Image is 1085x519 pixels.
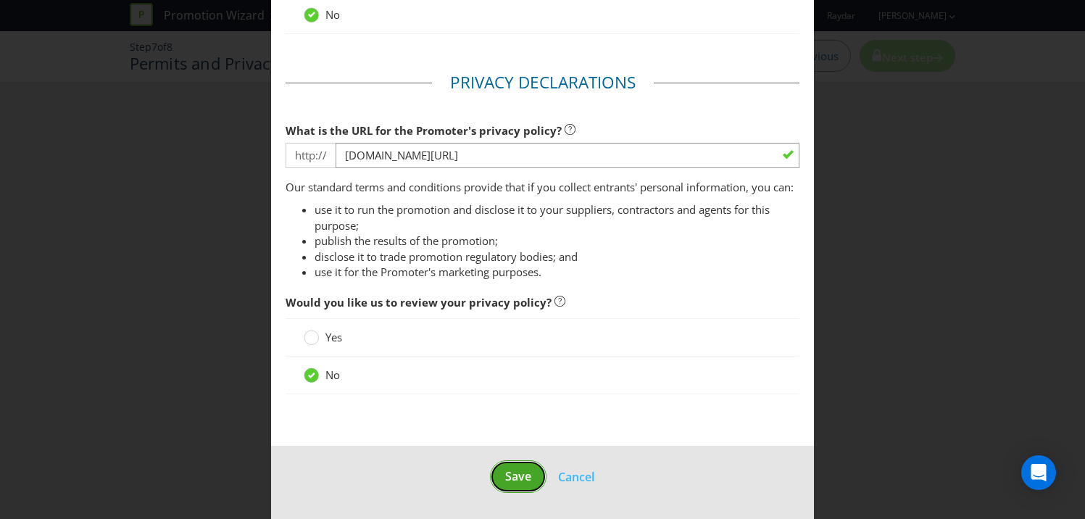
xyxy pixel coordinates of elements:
[315,265,799,280] li: use it for the Promoter's marketing purposes.
[315,202,799,233] li: use it to run the promotion and disclose it to your suppliers, contractors and agents for this pu...
[315,249,799,265] li: disclose it to trade promotion regulatory bodies; and
[557,468,595,486] button: Cancel
[1021,455,1056,490] div: Open Intercom Messenger
[432,71,654,94] legend: Privacy Declarations
[558,469,594,485] span: Cancel
[286,295,552,310] span: Would you like us to review your privacy policy?
[325,330,342,344] span: Yes
[286,180,799,195] p: Our standard terms and conditions provide that if you collect entrants' personal information, you...
[325,7,340,22] span: No
[490,460,546,493] button: Save
[325,368,340,382] span: No
[315,233,799,249] li: publish the results of the promotion;
[286,123,562,138] span: What is the URL for the Promoter's privacy policy?
[505,468,531,484] span: Save
[286,143,336,168] span: http://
